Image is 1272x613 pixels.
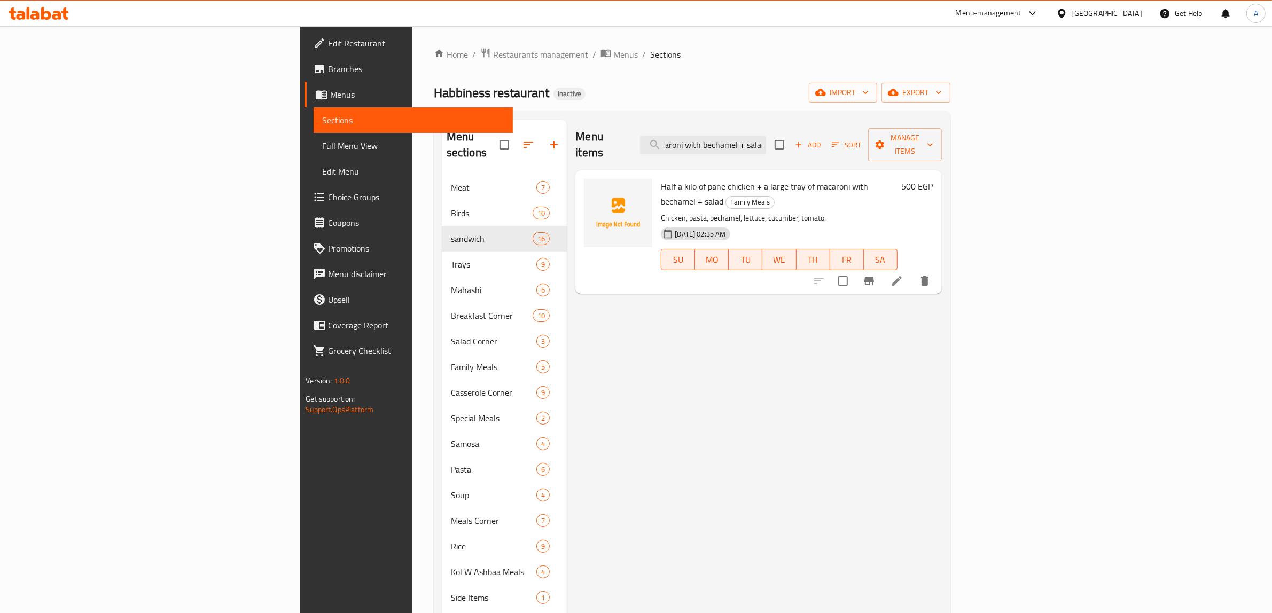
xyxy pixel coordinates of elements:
[328,216,504,229] span: Coupons
[451,463,537,476] span: Pasta
[536,284,550,296] div: items
[536,335,550,348] div: items
[451,232,533,245] span: sandwich
[451,565,537,578] span: Kol W Ashbaa Meals
[451,181,537,194] span: Meat
[451,335,537,348] span: Salad Corner
[328,242,504,255] span: Promotions
[536,412,550,425] div: items
[1254,7,1258,19] span: A
[451,489,537,501] span: Soup
[762,249,796,270] button: WE
[829,137,864,153] button: Sort
[830,249,864,270] button: FR
[442,585,567,610] div: Side Items1
[537,183,549,193] span: 7
[305,261,513,287] a: Menu disclaimer
[661,249,695,270] button: SU
[305,312,513,338] a: Coverage Report
[600,48,638,61] a: Menus
[670,229,730,239] span: [DATE] 02:35 AM
[305,82,513,107] a: Menus
[725,196,775,209] div: Family Meals
[726,196,774,208] span: Family Meals
[306,392,355,406] span: Get support on:
[536,386,550,399] div: items
[442,431,567,457] div: Samosa4
[661,211,897,225] p: Chicken, pasta, bechamel, lettuce, cucumber, tomato.
[305,210,513,235] a: Coupons
[322,114,504,127] span: Sections
[536,181,550,194] div: items
[537,336,549,347] span: 3
[537,388,549,398] span: 9
[305,235,513,261] a: Promotions
[801,252,826,268] span: TH
[434,48,950,61] nav: breadcrumb
[868,252,893,268] span: SA
[442,533,567,559] div: Rice9
[305,184,513,210] a: Choice Groups
[305,30,513,56] a: Edit Restaurant
[537,567,549,577] span: 4
[442,303,567,328] div: Breakfast Corner10
[537,516,549,526] span: 7
[442,457,567,482] div: Pasta6
[493,133,516,156] span: Select all sections
[536,489,550,501] div: items
[314,133,513,159] a: Full Menu View
[868,128,941,161] button: Manage items
[834,252,860,268] span: FR
[442,226,567,252] div: sandwich16
[322,139,504,152] span: Full Menu View
[817,86,869,99] span: import
[536,360,550,373] div: items
[661,178,868,209] span: Half a kilo of pane chicken + a large tray of macaroni with bechamel + salad
[442,354,567,380] div: Family Meals5
[902,179,933,194] h6: 500 EGP
[451,514,537,527] div: Meals Corner
[864,249,898,270] button: SA
[533,208,549,218] span: 10
[537,260,549,270] span: 9
[666,252,691,268] span: SU
[305,287,513,312] a: Upsell
[305,56,513,82] a: Branches
[451,284,537,296] span: Mahashi
[537,541,549,552] span: 9
[536,258,550,271] div: items
[809,83,877,103] button: import
[493,48,588,61] span: Restaurants management
[314,107,513,133] a: Sections
[442,252,567,277] div: Trays9
[451,309,533,322] span: Breakfast Corner
[451,258,537,271] div: Trays
[642,48,646,61] li: /
[584,179,652,247] img: Half a kilo of pane chicken + a large tray of macaroni with bechamel + salad
[832,139,861,151] span: Sort
[791,137,825,153] button: Add
[533,234,549,244] span: 16
[516,132,541,158] span: Sort sections
[536,591,550,604] div: items
[537,439,549,449] span: 4
[797,249,830,270] button: TH
[536,540,550,553] div: items
[733,252,758,268] span: TU
[537,490,549,500] span: 4
[533,309,550,322] div: items
[912,268,938,294] button: delete
[695,249,729,270] button: MO
[451,591,537,604] div: Side Items
[533,232,550,245] div: items
[451,360,537,373] span: Family Meals
[442,482,567,508] div: Soup4
[768,133,791,156] span: Select section
[480,48,588,61] a: Restaurants management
